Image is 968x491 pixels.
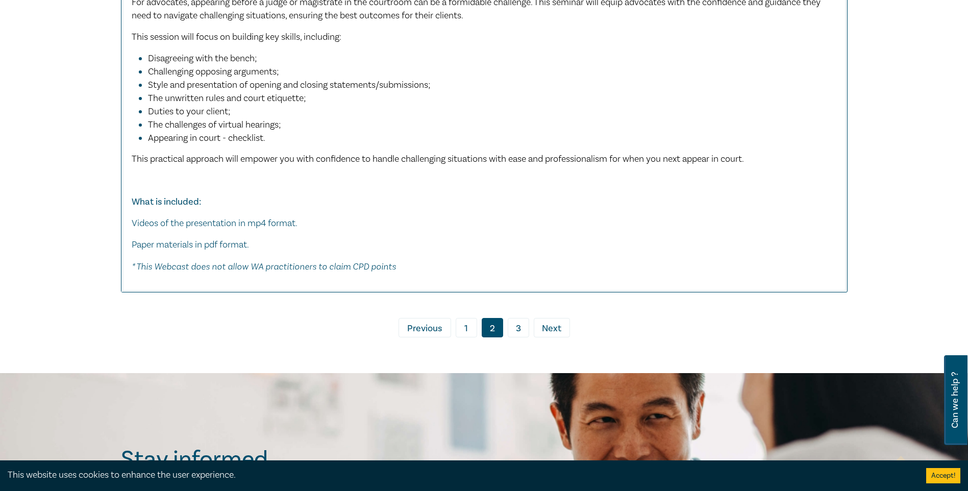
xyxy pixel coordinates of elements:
[132,153,744,165] span: This practical approach will empower you with confidence to handle challenging situations with ea...
[132,238,837,252] p: Paper materials in pdf format.
[508,318,529,337] a: 3
[132,217,837,230] p: Videos of the presentation in mp4 format.
[132,196,201,208] strong: What is included:
[482,318,503,337] a: 2
[132,31,341,43] span: This session will focus on building key skills, including:
[542,322,561,335] span: Next
[148,79,431,91] span: Style and presentation of opening and closing statements/submissions;
[148,92,306,104] span: The unwritten rules and court etiquette;
[926,468,960,483] button: Accept cookies
[456,318,477,337] a: 1
[534,318,570,337] a: Next
[148,119,281,131] span: The challenges of virtual hearings;
[407,322,442,335] span: Previous
[148,132,265,144] span: Appearing in court - checklist.
[148,53,257,64] span: Disagreeing with the bench;
[121,446,362,473] h2: Stay informed.
[132,261,396,272] em: * This Webcast does not allow WA practitioners to claim CPD points
[148,106,231,117] span: Duties to your client;
[8,469,911,482] div: This website uses cookies to enhance the user experience.
[399,318,451,337] a: Previous
[148,66,279,78] span: Challenging opposing arguments;
[950,361,960,439] span: Can we help ?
